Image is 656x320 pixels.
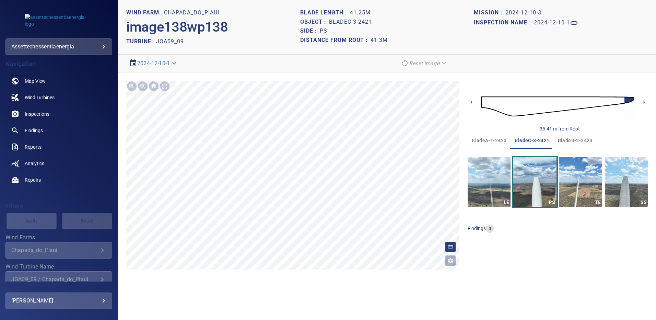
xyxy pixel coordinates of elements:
span: Map View [25,78,46,84]
h1: Distance from root : [300,37,371,44]
div: Zoom in [126,81,137,92]
h1: PS [320,28,327,34]
a: 2024-12-10-1 [137,60,170,67]
h4: Filters [5,203,112,209]
h1: WIND FARM: [126,10,164,16]
span: Findings [25,127,43,134]
h1: 2024-12-10-1 [534,20,570,26]
a: analytics noActive [5,155,112,172]
h2: TURBINE: [126,38,156,45]
a: 2024-12-10-1 [534,19,578,27]
span: Repairs [25,176,41,183]
div: Wind Farms [5,242,112,259]
div: Wind Turbine Name [5,271,112,288]
h1: 2024-12-10-3 [505,10,541,16]
span: Analytics [25,160,44,167]
span: bladeA-1-2423 [472,136,506,145]
h1: Mission : [474,10,505,16]
h1: Chapada_do_Piaui [164,10,219,16]
span: bladeC-3-2421 [515,136,549,145]
a: inspections noActive [5,106,112,122]
h1: 41.3m [371,37,388,44]
img: d [481,88,634,125]
button: Open image filters and tagging options [445,255,456,266]
img: assettechessentiaenergia-logo [25,14,93,27]
div: 35-41 m from Root [540,125,580,132]
a: LE [468,157,511,207]
h1: Object : [300,19,329,25]
div: Chapada_do_Piaui [11,247,98,253]
h4: Navigation [5,60,112,67]
div: JOA09_09 / Chapada_do_Piaui [11,276,98,283]
label: Wind Farms [5,235,112,240]
a: reports noActive [5,139,112,155]
label: Wind Turbine Name [5,264,112,270]
a: findings noActive [5,122,112,139]
h1: bladeC-3-2421 [329,19,372,25]
a: repairs noActive [5,172,112,188]
h1: Blade length : [300,10,350,16]
div: Reset Image [398,57,450,69]
h1: 41.25m [350,10,371,16]
h2: image138wp138 [126,19,228,35]
div: Go home [148,81,159,92]
span: 0 [486,226,494,232]
a: windturbines noActive [5,89,112,106]
a: SS [605,157,648,207]
div: Toggle full page [159,81,170,92]
div: assettechessentiaenergia [5,38,112,55]
a: map noActive [5,73,112,89]
a: TE [559,157,602,207]
em: Reset Image [409,60,440,67]
div: TE [594,198,602,207]
a: PS [513,157,556,207]
div: [PERSON_NAME] [11,295,106,306]
h1: Inspection name : [474,20,534,26]
span: findings [468,226,486,231]
span: Wind Turbines [25,94,55,101]
div: SS [639,198,648,207]
span: Inspections [25,111,49,117]
span: Reports [25,144,42,150]
div: 2024-12-10-1 [126,57,181,69]
div: Zoom out [137,81,148,92]
span: bladeB-2-2424 [558,136,593,145]
h1: Side : [300,28,320,34]
div: assettechessentiaenergia [11,41,106,52]
div: LE [502,198,511,207]
h2: JOA09_09 [156,38,184,45]
div: PS [548,198,557,207]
